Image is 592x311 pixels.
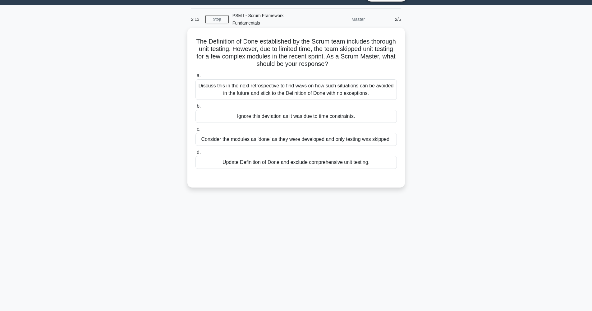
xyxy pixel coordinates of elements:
span: b. [197,103,201,109]
div: PSM I - Scrum Framework Fundamentals [229,9,314,29]
span: d. [197,149,201,155]
h5: The Definition of Done established by the Scrum team includes thorough unit testing. However, due... [195,38,397,68]
div: Discuss this in the next retrospective to find ways on how such situations can be avoided in the ... [195,79,397,100]
div: Master [314,13,369,26]
div: Consider the modules as 'done' as they were developed and only testing was skipped. [195,133,397,146]
div: 2/5 [369,13,405,26]
div: Update Definition of Done and exclude comprehensive unit testing. [195,156,397,169]
span: c. [197,126,200,132]
span: a. [197,73,201,78]
div: Ignore this deviation as it was due to time constraints. [195,110,397,123]
a: Stop [205,16,229,23]
div: 2:13 [187,13,205,26]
